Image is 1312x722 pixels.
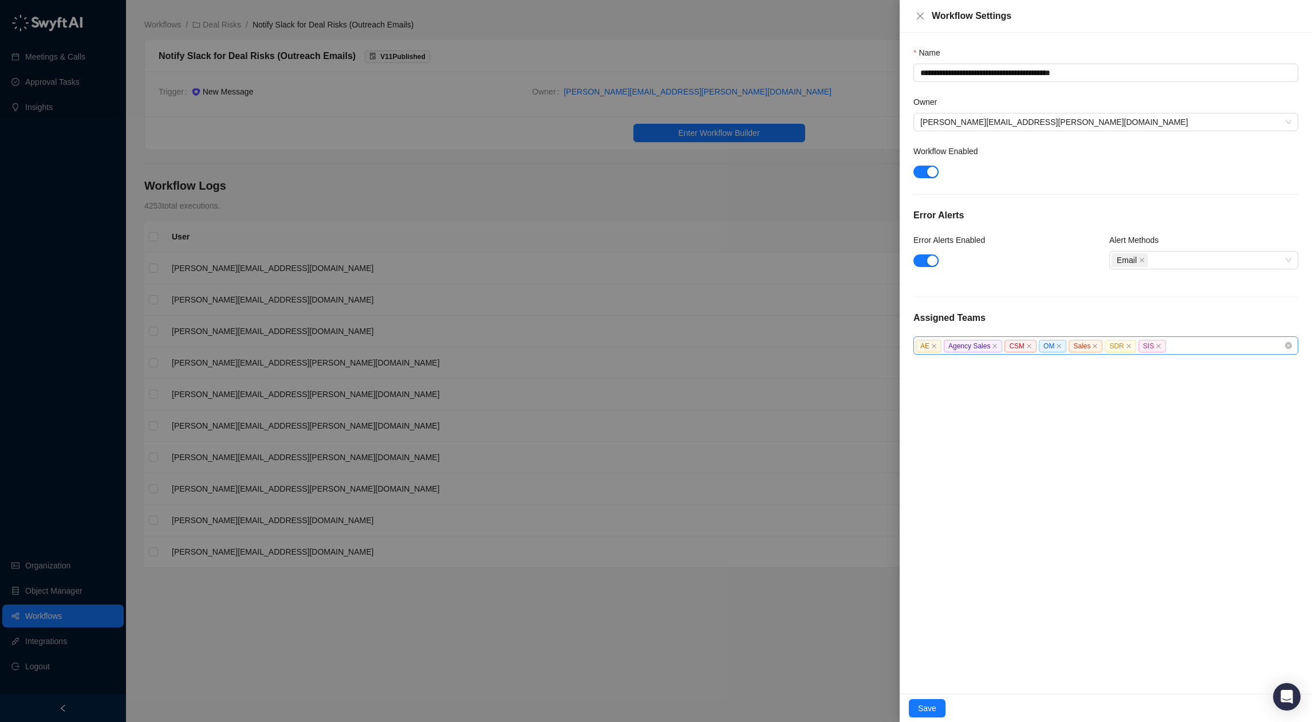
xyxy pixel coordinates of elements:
h5: Assigned Teams [913,311,1298,325]
span: Sales [1069,340,1102,352]
span: Agency Sales [944,340,1002,352]
textarea: Name [913,64,1298,82]
div: Workflow Settings [932,9,1298,23]
span: OM [1039,340,1066,352]
div: Open Intercom Messenger [1273,683,1301,711]
label: Workflow Enabled [913,145,986,158]
span: close [931,343,937,349]
label: Owner [913,96,945,108]
span: close [1026,343,1032,349]
span: close [1156,343,1161,349]
span: close [1126,343,1132,349]
button: Save [909,699,945,717]
h5: Error Alerts [913,209,1298,222]
span: close [916,11,925,21]
button: Workflow Enabled [913,166,939,178]
label: Alert Methods [1109,234,1167,246]
span: close [1092,343,1098,349]
span: CSM [1004,340,1037,352]
span: tom.barber@synthesia.io [920,113,1291,131]
span: Email [1112,253,1148,267]
span: Email [1117,254,1137,266]
span: close-circle [1285,342,1292,349]
span: Save [918,702,936,715]
span: AE [916,340,941,352]
label: Name [913,46,948,59]
span: close [1139,257,1145,263]
button: Error Alerts Enabled [913,254,939,267]
span: close [992,343,998,349]
span: close [1056,343,1062,349]
button: Close [913,9,927,23]
label: Error Alerts Enabled [913,234,993,246]
span: SDR [1105,340,1136,352]
span: SIS [1138,340,1166,352]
